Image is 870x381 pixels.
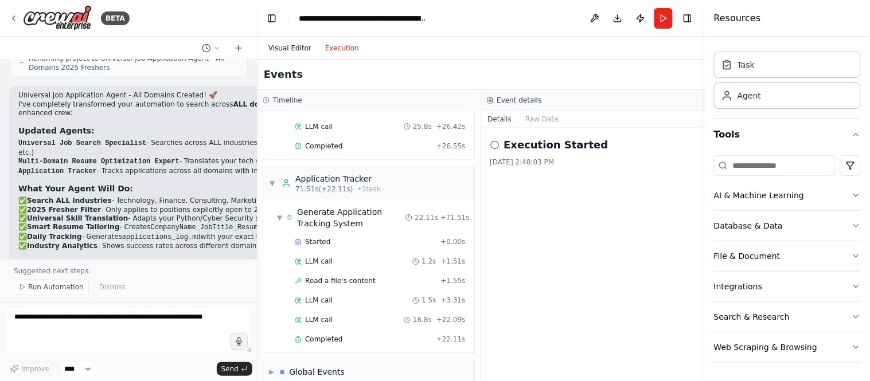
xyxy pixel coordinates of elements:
[714,241,861,271] button: File & Document
[269,179,276,188] span: ▼
[299,13,428,24] nav: breadcrumb
[18,139,481,157] li: - Searches across ALL industries (tech, finance, consulting, marketing, healthcare, operations, e...
[358,184,381,194] span: • 1 task
[221,364,239,374] span: Send
[415,213,438,222] span: 22.11s
[305,277,376,286] span: Read a file's content
[233,100,283,108] strong: ALL domains
[29,54,238,72] span: Renaming project to Universal Job Application Agent - All Domains 2025 Freshers
[5,362,54,376] button: Improve
[714,332,861,362] button: Web Scraping & Browsing
[264,10,280,26] button: Hide left sidebar
[436,122,466,131] span: + 26.42s
[497,96,542,105] h3: Event details
[305,316,333,325] span: LLM call
[269,368,274,377] span: ▶
[305,335,342,344] span: Completed
[217,362,252,376] button: Send
[18,91,481,100] h2: Universal Job Application Agent - All Domains Created! 🚀
[714,47,861,118] div: Crew
[289,367,345,378] div: Global Events
[714,180,861,210] button: AI & Machine Learning
[714,302,861,332] button: Search & Research
[305,238,330,247] span: Started
[738,59,755,70] div: Task
[264,66,303,83] h2: Events
[197,41,225,55] button: Switch to previous chat
[18,197,481,252] p: ✅ - Technology, Finance, Consulting, Marketing, Healthcare, Operations, Retail, Manufacturing, St...
[518,111,565,127] button: Raw Data
[504,137,608,153] h2: Execution Started
[413,122,432,131] span: 25.8s
[18,167,481,176] li: - Tracks applications across all domains with industry-wise analytics
[680,10,696,26] button: Hide right sidebar
[101,11,130,25] div: BETA
[27,223,119,231] strong: Smart Resume Tailoring
[262,41,318,55] button: Visual Editor
[27,233,82,241] strong: Daily Tracking
[151,224,283,232] code: CompanyName_JobTitle_Resume.docx
[27,242,97,250] strong: Industry Analytics
[714,151,861,372] div: Tools
[305,122,333,131] span: LLM call
[295,173,381,184] div: Application Tracker
[229,41,248,55] button: Start a new chat
[490,158,696,167] div: [DATE] 2:48:03 PM
[27,197,112,205] strong: Search ALL Industries
[277,213,282,222] span: ▼
[305,257,333,266] span: LLM call
[28,282,84,292] span: Run Automation
[440,277,465,286] span: + 1.55s
[27,215,128,223] strong: Universal Skill Translation
[14,266,243,276] p: Suggested next steps:
[273,96,302,105] h3: Timeline
[305,142,342,151] span: Completed
[93,279,131,295] button: Dismiss
[99,282,126,292] span: Dismiss
[14,279,89,295] button: Run Automation
[18,184,133,193] strong: What Your Agent Will Do:
[436,316,466,325] span: + 22.09s
[714,211,861,241] button: Database & Data
[440,238,465,247] span: + 0.00s
[305,296,333,305] span: LLM call
[295,184,353,194] span: 71.51s (+22.11s)
[18,167,97,175] code: Application Tracker
[436,335,466,344] span: + 22.11s
[21,364,49,374] span: Improve
[18,100,481,118] p: I've completely transformed your automation to search across and industries, not just cyber secur...
[714,119,861,151] button: Tools
[18,158,180,166] code: Multi-Domain Resume Optimization Expert
[481,111,519,127] button: Details
[440,257,465,266] span: + 1.51s
[436,142,466,151] span: + 26.55s
[318,41,366,55] button: Execution
[18,139,146,147] code: Universal Job Search Specialist
[27,206,101,214] strong: 2025 Fresher Filter
[413,316,432,325] span: 18.8s
[422,296,436,305] span: 1.5s
[440,296,465,305] span: + 3.31s
[714,11,761,25] h4: Resources
[23,5,92,31] img: Logo
[122,234,201,242] code: applications_log.md
[231,333,248,350] button: Click to speak your automation idea
[714,272,861,301] button: Integrations
[18,126,95,135] strong: Updated Agents:
[422,257,436,266] span: 1.2s
[18,157,481,167] li: - Translates your tech skills for ANY industry
[440,213,470,222] span: + 71.51s
[297,206,405,229] div: Generate Application Tracking System
[738,90,761,101] div: Agent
